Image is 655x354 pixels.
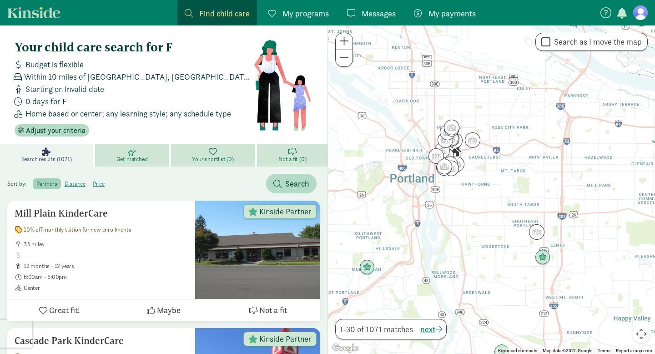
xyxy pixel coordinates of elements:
[437,159,452,174] div: Click to see details
[7,180,31,187] span: Sort by:
[440,125,455,140] div: Click to see details
[285,177,309,190] span: Search
[24,273,188,281] span: 6:00am - 6:00pm
[443,131,458,146] div: Click to see details
[25,58,84,71] span: Budget is flexible
[25,95,67,107] span: 0 days for F
[33,178,60,189] label: partners
[438,132,453,148] div: Click to see details
[95,144,171,167] a: Get matched
[498,348,537,354] button: Keyboard shortcuts
[438,148,454,163] div: Click to see details
[61,178,89,189] label: distance
[24,241,188,248] span: 7.5 miles
[278,156,306,163] span: Not a fit (0)
[7,299,111,321] button: Great fit!
[21,156,72,163] span: Search results (1071)
[259,207,312,216] span: Kinside Partner
[436,160,452,175] div: Click to see details
[543,348,592,353] span: Map data ©2025 Google
[111,299,216,321] button: Maybe
[428,7,476,20] span: My payments
[15,208,188,219] h5: Mill Plain KinderCare
[199,7,250,20] span: Find child care
[24,71,253,83] span: Within 10 miles of [GEOGRAPHIC_DATA], [GEOGRAPHIC_DATA] 97232
[89,178,108,189] label: price
[24,263,188,270] span: 12 months - 12 years
[259,335,312,343] span: Kinside Partner
[330,342,360,354] img: Google
[171,144,257,167] a: Your shortlist (0)
[26,125,86,136] span: Adjust your criteria
[359,260,375,275] div: Click to see details
[24,226,131,233] span: 10% off monthly tuition for new enrollments
[116,156,148,163] span: Get matched
[632,325,650,343] button: Map camera controls
[444,131,459,147] div: Click to see details
[216,299,320,321] button: Not a fit
[157,304,181,316] span: Maybe
[447,133,463,148] div: Click to see details
[616,348,652,353] a: Report a map error
[428,148,444,164] div: Click to see details
[282,7,329,20] span: My programs
[449,157,464,172] div: Click to see details
[550,36,642,47] label: Search as I move the map
[25,83,104,95] span: Starting on Invalid date
[444,120,459,135] div: Click to see details
[434,143,450,158] div: Click to see details
[598,348,610,353] a: Terms (opens in new tab)
[436,160,452,176] div: Click to see details
[25,107,231,120] span: Home based or center; any learning style; any schedule type
[535,250,550,265] div: Click to see details
[266,174,317,193] button: Search
[330,342,360,354] a: Open this area in Google Maps (opens a new window)
[443,161,459,176] div: Click to see details
[420,323,443,335] button: next
[259,304,287,316] span: Not a fit
[192,156,233,163] span: Your shortlist (0)
[15,335,188,346] h5: Cascade Park KinderCare
[257,144,327,167] a: Not a fit (0)
[465,132,480,148] div: Click to see details
[15,40,253,55] h4: Your child care search for F
[447,144,463,159] div: Click to see details
[339,323,413,335] span: 1-30 of 1071 matches
[362,7,396,20] span: Messages
[529,224,544,240] div: Click to see details
[15,124,89,137] button: Adjust your criteria
[443,157,458,172] div: Click to see details
[24,284,188,292] span: Center
[49,304,80,316] span: Great fit!
[7,7,60,18] a: Kinside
